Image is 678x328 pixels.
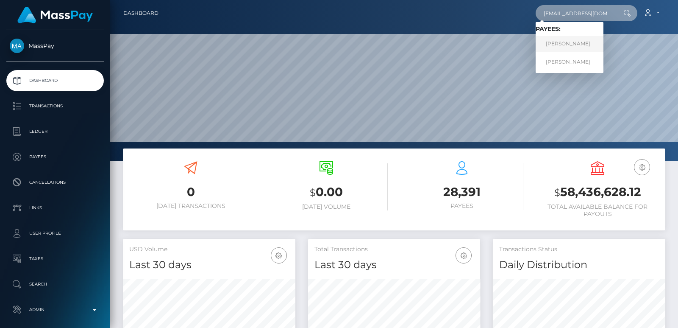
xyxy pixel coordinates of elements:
input: Search... [536,5,615,21]
h5: Total Transactions [314,245,474,254]
img: MassPay [10,39,24,53]
h3: 0 [129,184,252,200]
img: MassPay Logo [17,7,93,23]
p: Links [10,202,100,214]
h6: Payees: [536,25,603,33]
p: Admin [10,303,100,316]
a: Admin [6,299,104,320]
a: [PERSON_NAME] [536,54,603,70]
h6: Total Available Balance for Payouts [536,203,659,218]
h6: [DATE] Volume [265,203,388,210]
p: Search [10,278,100,291]
a: Cancellations [6,172,104,193]
small: $ [310,187,316,199]
p: Payees [10,151,100,163]
p: Taxes [10,252,100,265]
h6: Payees [400,202,523,210]
a: Ledger [6,121,104,142]
span: MassPay [6,42,104,50]
h5: Transactions Status [499,245,659,254]
p: Dashboard [10,74,100,87]
h4: Last 30 days [129,258,289,272]
p: User Profile [10,227,100,240]
h6: [DATE] Transactions [129,202,252,210]
a: Transactions [6,95,104,117]
a: Links [6,197,104,219]
p: Cancellations [10,176,100,189]
a: Taxes [6,248,104,269]
a: [PERSON_NAME] [536,36,603,52]
h3: 0.00 [265,184,388,201]
a: Payees [6,146,104,168]
p: Ledger [10,125,100,138]
small: $ [554,187,560,199]
a: Search [6,274,104,295]
h4: Last 30 days [314,258,474,272]
h4: Daily Distribution [499,258,659,272]
h3: 58,436,628.12 [536,184,659,201]
h3: 28,391 [400,184,523,200]
p: Transactions [10,100,100,112]
h5: USD Volume [129,245,289,254]
a: Dashboard [123,4,158,22]
a: Dashboard [6,70,104,91]
a: User Profile [6,223,104,244]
